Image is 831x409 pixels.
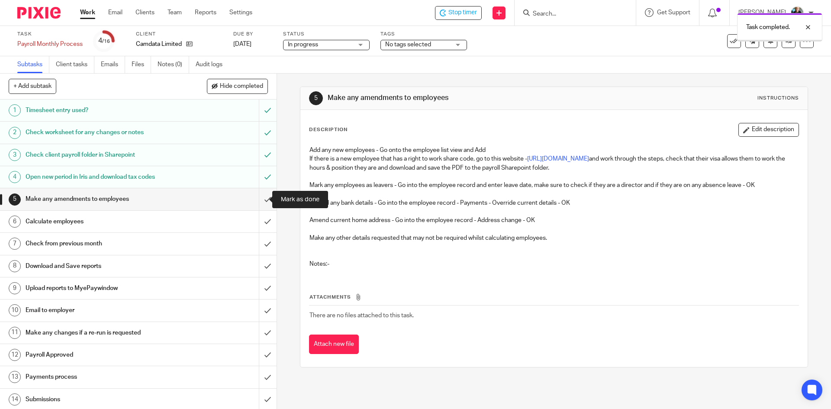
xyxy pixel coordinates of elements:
span: In progress [288,42,318,48]
label: Due by [233,31,272,38]
p: Make any other details requested that may not be required whilst calculating employees. [309,234,798,242]
div: 5 [9,193,21,206]
div: Camdata Limited - Payroll Monthly Process [435,6,482,20]
span: Attachments [309,295,351,300]
p: Task completed. [746,23,790,32]
button: Attach new file [309,335,359,354]
label: Tags [380,31,467,38]
img: nicky-partington.jpg [790,6,804,20]
p: If there is a new employee that has a right to work share code, go to this website - and work thr... [309,155,798,172]
img: Pixie [17,7,61,19]
label: Client [136,31,222,38]
div: 3 [9,149,21,161]
h1: Upload reports to MyePaywindow [26,282,175,295]
div: 13 [9,371,21,383]
label: Status [283,31,370,38]
div: 1 [9,104,21,116]
h1: Calculate employees [26,215,175,228]
a: Client tasks [56,56,94,73]
span: Hide completed [220,83,263,90]
div: Payroll Monthly Process [17,40,83,48]
a: Files [132,56,151,73]
a: Audit logs [196,56,229,73]
a: Clients [135,8,155,17]
span: There are no files attached to this task. [309,312,414,319]
a: Notes (0) [158,56,189,73]
button: + Add subtask [9,79,56,93]
h1: Make any amendments to employees [26,193,175,206]
div: 4 [98,36,110,46]
a: [URL][DOMAIN_NAME] [527,156,589,162]
p: Notes:- [309,260,798,268]
span: [DATE] [233,41,251,47]
h1: Payroll Approved [26,348,175,361]
div: 2 [9,127,21,139]
div: 14 [9,393,21,406]
h1: Make any changes if a re-run is requested [26,326,175,339]
h1: Check client payroll folder in Sharepoint [26,148,175,161]
small: /16 [102,39,110,44]
h1: Submissions [26,393,175,406]
p: Amend any bank details - Go into the employee record - Payments - Override current details - OK [309,199,798,207]
a: Settings [229,8,252,17]
a: Team [167,8,182,17]
h1: Check worksheet for any changes or notes [26,126,175,139]
button: Hide completed [207,79,268,93]
div: 5 [309,91,323,105]
h1: Payments process [26,370,175,383]
p: Description [309,126,348,133]
h1: Make any amendments to employees [328,93,573,103]
div: 7 [9,238,21,250]
a: Email [108,8,122,17]
div: 10 [9,304,21,316]
div: 12 [9,349,21,361]
h1: Email to employer [26,304,175,317]
h1: Timesheet entry used? [26,104,175,117]
h1: Open new period in Iris and download tax codes [26,171,175,184]
div: 8 [9,260,21,272]
a: Work [80,8,95,17]
p: Camdata Limited [136,40,182,48]
p: Mark any employees as leavers - Go into the employee record and enter leave date, make sure to ch... [309,181,798,190]
a: Reports [195,8,216,17]
p: Add any new employees - Go onto the employee list view and Add [309,146,798,155]
h1: Check from previous month [26,237,175,250]
a: Emails [101,56,125,73]
div: Instructions [757,95,799,102]
button: Edit description [738,123,799,137]
div: 4 [9,171,21,183]
div: 6 [9,216,21,228]
h1: Download and Save reports [26,260,175,273]
div: 9 [9,282,21,294]
span: No tags selected [385,42,431,48]
a: Subtasks [17,56,49,73]
label: Task [17,31,83,38]
p: Amend current home address - Go into the employee record - Address change - OK [309,216,798,225]
div: 11 [9,327,21,339]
